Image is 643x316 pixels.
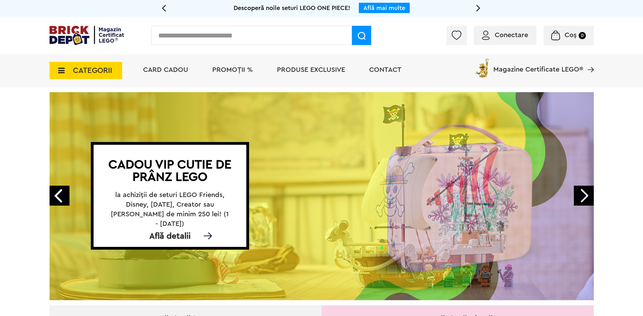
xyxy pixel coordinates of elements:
span: Conectare [495,32,528,39]
h2: la achiziții de seturi LEGO Friends, Disney, [DATE], Creator sau [PERSON_NAME] de minim 250 lei! ... [109,190,231,219]
small: 0 [579,32,586,39]
a: PROMOȚII % [212,66,253,73]
a: Prev [50,186,69,206]
a: Next [574,186,594,206]
a: Află mai multe [363,5,405,11]
a: Contact [369,66,401,73]
a: Conectare [482,32,528,39]
a: Card Cadou [143,66,188,73]
span: CATEGORII [73,67,112,74]
span: Coș [565,32,577,39]
h1: Cadou VIP Cutie de prânz LEGO [101,159,239,183]
span: Magazine Certificate LEGO® [493,57,583,73]
img: Află detalii [201,232,215,239]
span: Descoperă noile seturi LEGO ONE PIECE! [234,5,350,11]
a: Produse exclusive [277,66,345,73]
a: Cadou VIP Cutie de prânz LEGOla achiziții de seturi LEGO Friends, Disney, [DATE], Creator sau [PE... [50,92,594,300]
a: Magazine Certificate LEGO® [583,57,594,64]
div: Află detalii [94,233,246,240]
